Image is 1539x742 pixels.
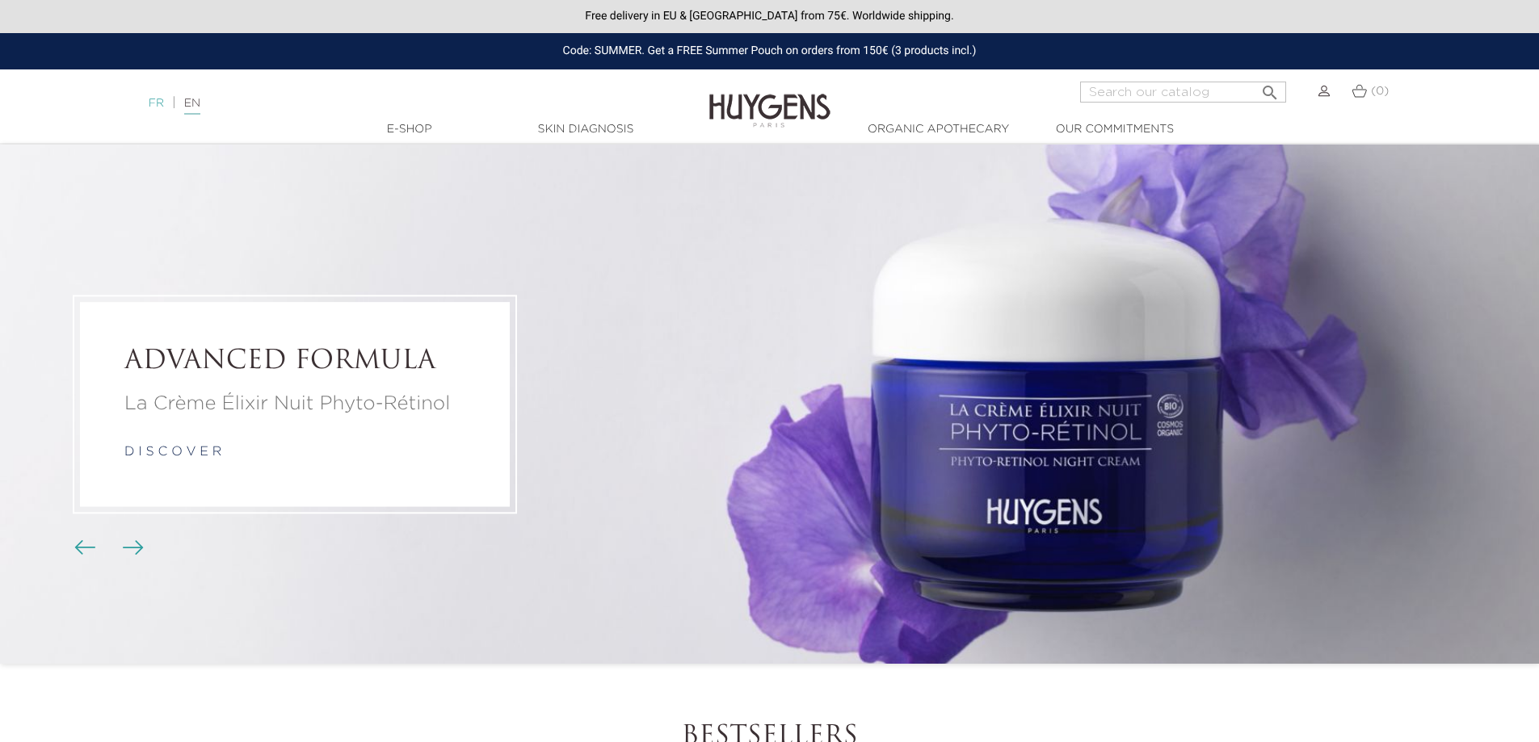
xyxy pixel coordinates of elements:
a: EN [184,98,200,115]
p: La Crème Élixir Nuit Phyto-Rétinol [124,389,465,418]
a: FR [149,98,164,109]
a: Organic Apothecary [858,121,1020,138]
a: Our commitments [1034,121,1196,138]
input: Search [1080,82,1286,103]
i:  [1260,78,1280,98]
img: Huygens [709,68,830,130]
span: (0) [1371,86,1389,97]
button:  [1255,77,1285,99]
a: E-Shop [329,121,490,138]
a: d i s c o v e r [124,446,221,459]
div: | [141,94,629,113]
h2: ADVANCED FORMULA [124,346,465,377]
a: Skin Diagnosis [505,121,666,138]
div: Carousel buttons [81,536,133,560]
